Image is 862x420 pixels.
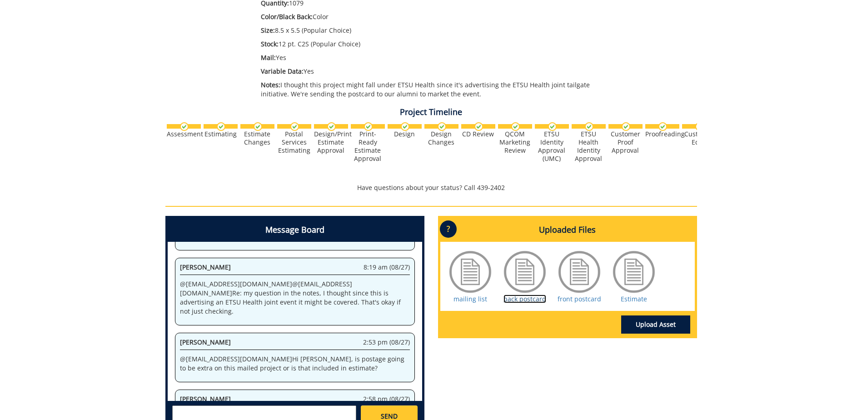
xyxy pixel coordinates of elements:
[363,395,410,404] span: 2:58 pm (08/27)
[503,295,546,303] a: back postcard
[180,122,189,131] img: checkmark
[290,122,299,131] img: checkmark
[180,263,231,271] span: [PERSON_NAME]
[261,53,276,62] span: Mail:
[424,130,458,146] div: Design Changes
[498,130,532,155] div: QCOM Marketing Review
[261,12,617,21] p: Color
[621,295,647,303] a: Estimate
[453,295,487,303] a: mailing list
[327,122,336,131] img: checkmark
[438,122,446,131] img: checkmark
[167,130,201,138] div: Assessment
[364,263,410,272] span: 8:19 am (08/27)
[401,122,409,131] img: checkmark
[511,122,520,131] img: checkmark
[585,122,593,131] img: checkmark
[261,40,279,48] span: Stock:
[621,315,690,334] a: Upload Asset
[254,122,262,131] img: checkmark
[682,130,716,146] div: Customer Edits
[261,26,617,35] p: 8.5 x 5.5 (Popular Choice)
[261,40,617,49] p: 12 pt. C2S (Popular Choice)
[572,130,606,163] div: ETSU Health Identity Approval
[261,67,617,76] p: Yes
[261,53,617,62] p: Yes
[261,26,275,35] span: Size:
[388,130,422,138] div: Design
[165,108,697,117] h4: Project Timeline
[314,130,348,155] div: Design/Print Estimate Approval
[180,355,410,373] p: @ [EMAIL_ADDRESS][DOMAIN_NAME] Hi [PERSON_NAME], is postage going to be extra on this mailed proj...
[364,122,373,131] img: checkmark
[168,218,422,242] h4: Message Board
[204,130,238,138] div: Estimating
[363,338,410,347] span: 2:53 pm (08/27)
[474,122,483,131] img: checkmark
[261,80,617,99] p: I thought this project might fall under ETSU Health since it's advertising the ETSU Health joint ...
[180,280,410,316] p: @ [EMAIL_ADDRESS][DOMAIN_NAME] @ [EMAIL_ADDRESS][DOMAIN_NAME] Re: my question in the notes, I tho...
[261,80,280,89] span: Notes:
[240,130,274,146] div: Estimate Changes
[645,130,679,138] div: Proofreading
[622,122,630,131] img: checkmark
[558,295,601,303] a: front postcard
[608,130,643,155] div: Customer Proof Approval
[180,338,231,346] span: [PERSON_NAME]
[277,130,311,155] div: Postal Services Estimating
[548,122,557,131] img: checkmark
[261,12,313,21] span: Color/Black Back:
[440,218,695,242] h4: Uploaded Files
[165,183,697,192] p: Have questions about your status? Call 439-2402
[461,130,495,138] div: CD Review
[261,67,304,75] span: Variable Data:
[440,220,457,238] p: ?
[217,122,225,131] img: checkmark
[658,122,667,131] img: checkmark
[535,130,569,163] div: ETSU Identity Approval (UMC)
[180,395,231,403] span: [PERSON_NAME]
[695,122,704,131] img: checkmark
[351,130,385,163] div: Print-Ready Estimate Approval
